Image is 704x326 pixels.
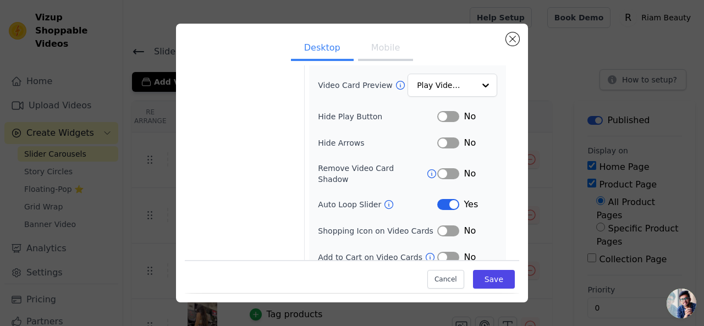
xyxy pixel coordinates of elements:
span: Yes [464,198,478,211]
button: Close modal [506,32,519,46]
button: Mobile [358,37,413,61]
button: Cancel [427,270,464,289]
span: No [464,251,476,264]
span: No [464,167,476,180]
label: Add to Cart on Video Cards [318,252,425,263]
label: Remove Video Card Shadow [318,163,426,185]
label: Hide Arrows [318,137,437,148]
span: No [464,224,476,237]
button: Save [473,270,515,289]
button: Desktop [291,37,354,61]
label: Shopping Icon on Video Cards [318,225,437,236]
div: Open chat [667,289,696,318]
label: Auto Loop Slider [318,199,383,210]
label: Hide Play Button [318,111,437,122]
span: No [464,110,476,123]
span: No [464,136,476,150]
label: Video Card Preview [318,80,394,91]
